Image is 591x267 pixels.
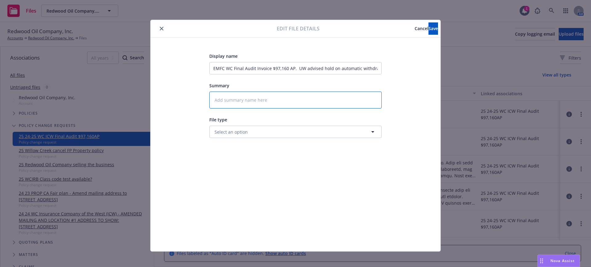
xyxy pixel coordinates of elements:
input: Add display name here [209,62,382,74]
button: Cancel [415,22,428,35]
span: Save [428,26,438,31]
button: Save [428,22,438,35]
span: Cancel [415,26,428,31]
span: Nova Assist [550,258,575,263]
span: Summary [209,83,229,88]
button: close [158,25,165,32]
div: Drag to move [538,255,545,267]
span: Edit file details [277,25,320,32]
span: Select an option [215,129,248,135]
span: Display name [209,53,238,59]
span: File type [209,117,227,123]
button: Nova Assist [537,255,580,267]
button: Select an option [209,126,382,138]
